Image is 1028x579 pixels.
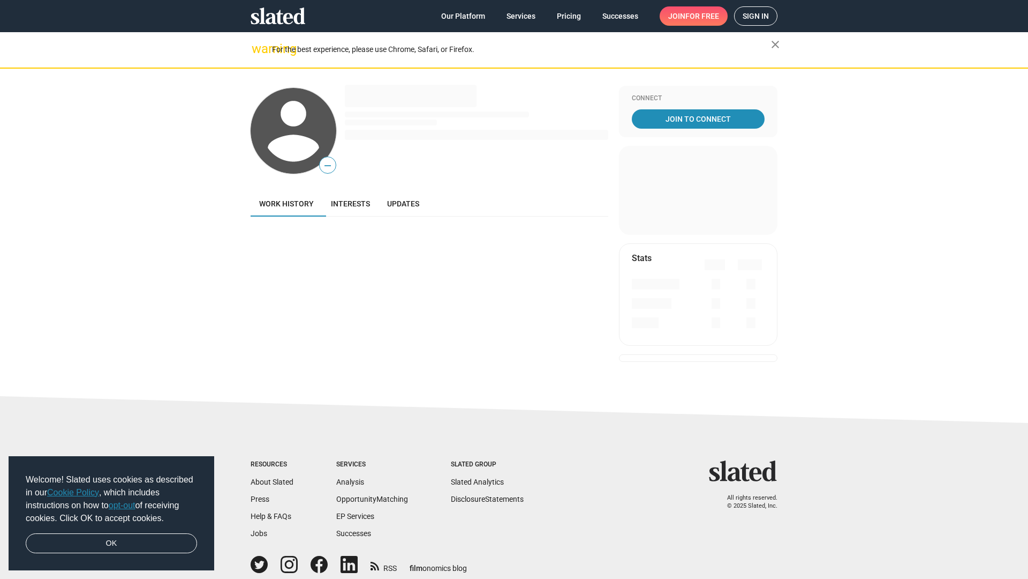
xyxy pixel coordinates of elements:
[331,199,370,208] span: Interests
[498,6,544,26] a: Services
[632,109,765,129] a: Join To Connect
[387,199,419,208] span: Updates
[109,501,135,510] a: opt-out
[26,533,197,554] a: dismiss cookie message
[26,473,197,525] span: Welcome! Slated uses cookies as described in our , which includes instructions on how to of recei...
[716,494,777,510] p: All rights reserved. © 2025 Slated, Inc.
[602,6,638,26] span: Successes
[322,191,379,217] a: Interests
[251,461,293,469] div: Resources
[336,495,408,503] a: OpportunityMatching
[634,109,762,129] span: Join To Connect
[336,529,371,538] a: Successes
[743,7,769,25] span: Sign in
[668,6,719,26] span: Join
[507,6,535,26] span: Services
[336,478,364,486] a: Analysis
[632,94,765,103] div: Connect
[336,512,374,521] a: EP Services
[685,6,719,26] span: for free
[660,6,728,26] a: Joinfor free
[251,495,269,503] a: Press
[557,6,581,26] span: Pricing
[9,456,214,571] div: cookieconsent
[734,6,777,26] a: Sign in
[451,478,504,486] a: Slated Analytics
[451,461,524,469] div: Slated Group
[548,6,589,26] a: Pricing
[259,199,314,208] span: Work history
[769,38,782,51] mat-icon: close
[410,555,467,574] a: filmonomics blog
[371,557,397,574] a: RSS
[336,461,408,469] div: Services
[251,478,293,486] a: About Slated
[272,42,771,57] div: For the best experience, please use Chrome, Safari, or Firefox.
[251,529,267,538] a: Jobs
[251,191,322,217] a: Work history
[594,6,647,26] a: Successes
[251,512,291,521] a: Help & FAQs
[433,6,494,26] a: Our Platform
[451,495,524,503] a: DisclosureStatements
[410,564,422,573] span: film
[379,191,428,217] a: Updates
[320,159,336,173] span: —
[252,42,264,55] mat-icon: warning
[441,6,485,26] span: Our Platform
[47,488,99,497] a: Cookie Policy
[632,253,652,264] mat-card-title: Stats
